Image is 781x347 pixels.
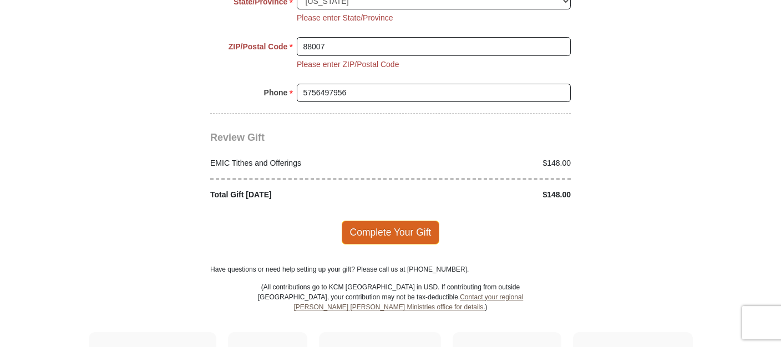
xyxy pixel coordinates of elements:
[390,189,577,201] div: $148.00
[342,221,440,244] span: Complete Your Gift
[205,189,391,201] div: Total Gift [DATE]
[297,12,393,24] li: Please enter State/Province
[210,264,571,274] p: Have questions or need help setting up your gift? Please call us at [PHONE_NUMBER].
[264,85,288,100] strong: Phone
[257,282,524,332] p: (All contributions go to KCM [GEOGRAPHIC_DATA] in USD. If contributing from outside [GEOGRAPHIC_D...
[229,39,288,54] strong: ZIP/Postal Code
[297,59,399,70] li: Please enter ZIP/Postal Code
[205,157,391,169] div: EMIC Tithes and Offerings
[293,293,523,311] a: Contact your regional [PERSON_NAME] [PERSON_NAME] Ministries office for details.
[390,157,577,169] div: $148.00
[210,132,265,143] span: Review Gift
